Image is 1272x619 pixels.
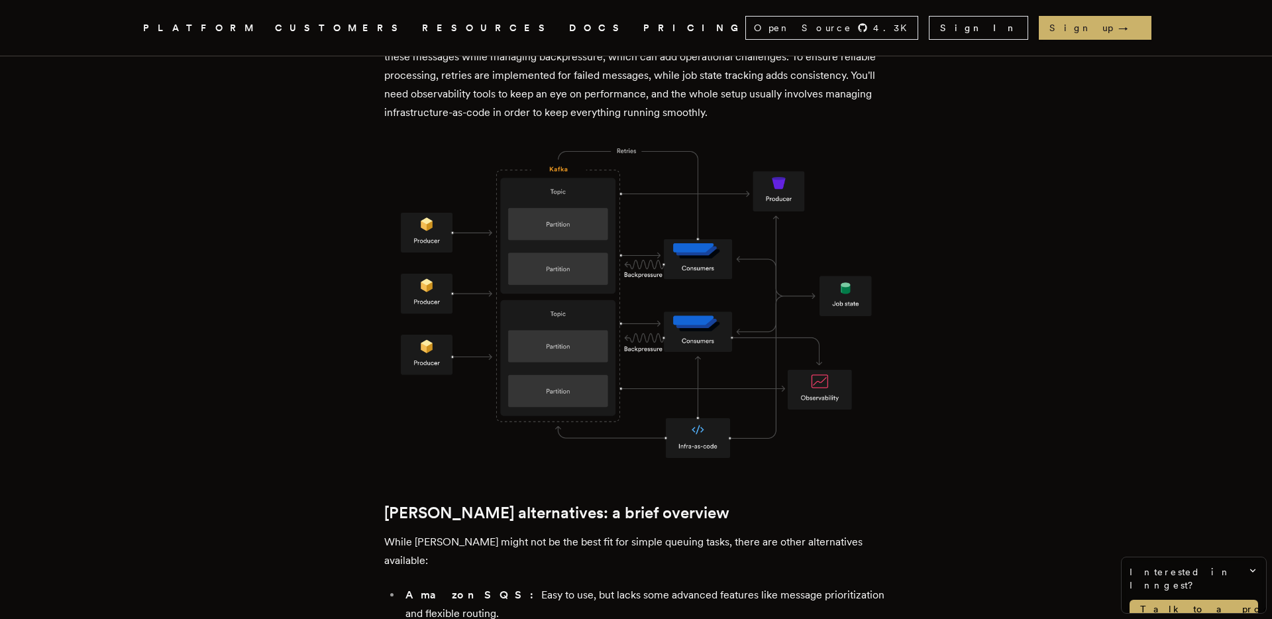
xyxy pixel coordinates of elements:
[929,16,1028,40] a: Sign In
[1130,600,1258,618] a: Talk to a product expert
[405,589,541,601] strong: Amazon SQS:
[384,533,888,570] p: While [PERSON_NAME] might not be the best fit for simple queuing tasks, there are other alternati...
[1118,21,1141,34] span: →
[569,20,627,36] a: DOCS
[754,21,852,34] span: Open Source
[275,20,406,36] a: CUSTOMERS
[384,504,888,522] h2: [PERSON_NAME] alternatives: a brief overview
[873,21,915,34] span: 4.3 K
[1039,16,1151,40] a: Sign up
[143,20,259,36] button: PLATFORM
[384,143,888,461] img: An architecture diagram of a typical Kafka-based system
[384,11,888,122] p: This diagram below illustrates the complexity of queuing with [PERSON_NAME]. Producers send messa...
[643,20,745,36] a: PRICING
[1130,565,1258,592] span: Interested in Inngest?
[422,20,553,36] button: RESOURCES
